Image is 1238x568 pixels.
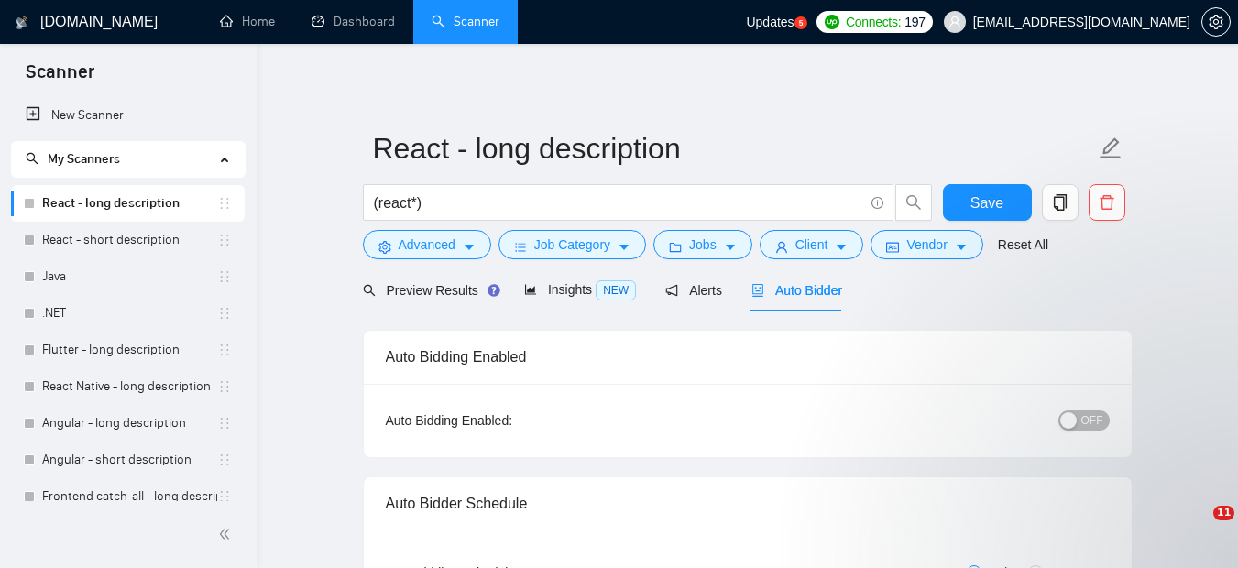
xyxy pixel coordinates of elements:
li: React - long description [11,185,245,222]
span: setting [1202,15,1230,29]
input: Search Freelance Jobs... [374,191,863,214]
span: bars [514,240,527,254]
li: New Scanner [11,97,245,134]
span: My Scanners [48,151,120,167]
span: holder [217,233,232,247]
li: React - short description [11,222,245,258]
span: Auto Bidder [751,283,842,298]
div: Auto Bidding Enabled [386,331,1110,383]
span: 197 [904,12,925,32]
div: Tooltip anchor [486,282,502,299]
span: Updates [746,15,794,29]
span: edit [1099,137,1123,160]
span: folder [669,240,682,254]
span: area-chart [524,283,537,296]
span: caret-down [835,240,848,254]
a: searchScanner [432,14,499,29]
span: info-circle [871,197,883,209]
a: homeHome [220,14,275,29]
span: holder [217,196,232,211]
span: notification [665,284,678,297]
li: Flutter - long description [11,332,245,368]
a: React - long description [42,185,217,222]
span: copy [1043,194,1078,211]
button: settingAdvancedcaret-down [363,230,491,259]
a: 5 [794,16,807,29]
a: Frontend catch-all - long description [42,478,217,515]
button: folderJobscaret-down [653,230,752,259]
a: React - short description [42,222,217,258]
button: barsJob Categorycaret-down [498,230,646,259]
li: Angular - short description [11,442,245,478]
button: userClientcaret-down [760,230,864,259]
button: delete [1089,184,1125,221]
div: Auto Bidder Schedule [386,477,1110,530]
li: .NET [11,295,245,332]
span: Advanced [399,235,455,255]
span: Connects: [846,12,901,32]
span: Preview Results [363,283,495,298]
img: upwork-logo.png [825,15,839,29]
button: Save [943,184,1032,221]
text: 5 [798,19,803,27]
span: holder [217,306,232,321]
div: Auto Bidding Enabled: [386,410,627,431]
span: Jobs [689,235,717,255]
span: search [896,194,931,211]
span: caret-down [463,240,476,254]
span: holder [217,489,232,504]
span: Scanner [11,59,109,97]
span: Save [970,191,1003,214]
span: double-left [218,525,236,543]
a: React Native - long description [42,368,217,405]
li: Frontend catch-all - long description [11,478,245,515]
a: Reset All [998,235,1048,255]
button: setting [1201,7,1231,37]
iframe: Intercom live chat [1176,506,1220,550]
span: delete [1090,194,1124,211]
span: Insights [524,282,636,297]
span: holder [217,453,232,467]
span: setting [378,240,391,254]
span: user [948,16,961,28]
button: idcardVendorcaret-down [871,230,982,259]
li: Java [11,258,245,295]
img: logo [16,8,28,38]
span: holder [217,416,232,431]
a: setting [1201,15,1231,29]
span: holder [217,269,232,284]
span: caret-down [618,240,630,254]
span: 11 [1213,506,1234,520]
li: React Native - long description [11,368,245,405]
span: caret-down [724,240,737,254]
span: user [775,240,788,254]
a: Angular - long description [42,405,217,442]
span: search [363,284,376,297]
a: Java [42,258,217,295]
span: caret-down [955,240,968,254]
li: Angular - long description [11,405,245,442]
span: NEW [596,280,636,300]
span: search [26,152,38,165]
span: My Scanners [26,151,120,167]
button: search [895,184,932,221]
button: copy [1042,184,1079,221]
a: New Scanner [26,97,230,134]
span: robot [751,284,764,297]
span: holder [217,379,232,394]
span: Alerts [665,283,722,298]
input: Scanner name... [373,126,1095,171]
span: holder [217,343,232,357]
span: idcard [886,240,899,254]
span: Job Category [534,235,610,255]
a: Flutter - long description [42,332,217,368]
a: Angular - short description [42,442,217,478]
a: dashboardDashboard [312,14,395,29]
a: .NET [42,295,217,332]
span: Client [795,235,828,255]
span: Vendor [906,235,947,255]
